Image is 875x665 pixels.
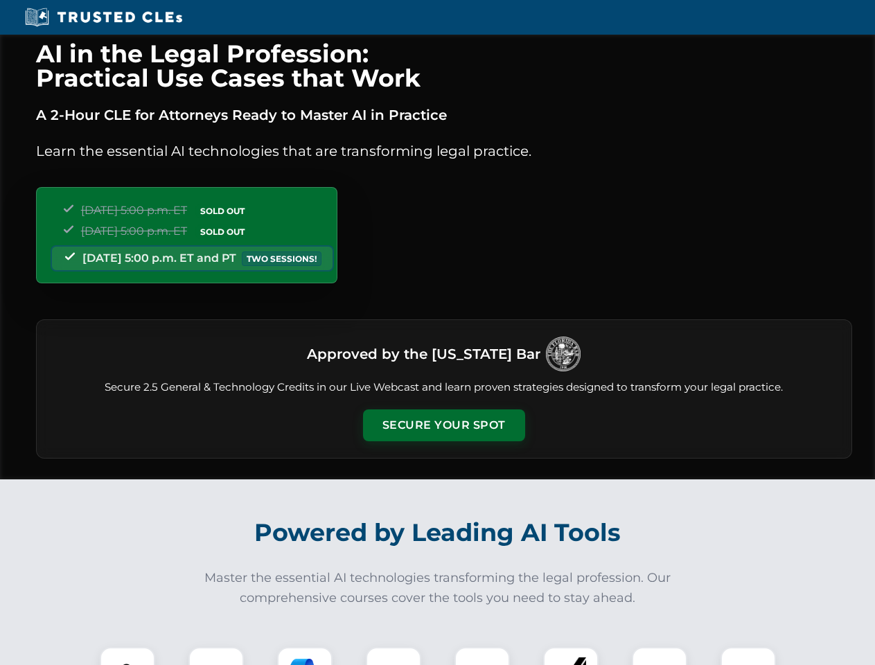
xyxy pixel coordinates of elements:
h3: Approved by the [US_STATE] Bar [307,342,540,366]
p: Secure 2.5 General & Technology Credits in our Live Webcast and learn proven strategies designed ... [53,380,835,396]
p: Learn the essential AI technologies that are transforming legal practice. [36,140,852,162]
p: Master the essential AI technologies transforming the legal profession. Our comprehensive courses... [195,568,680,608]
span: SOLD OUT [195,224,249,239]
img: Trusted CLEs [21,7,186,28]
span: [DATE] 5:00 p.m. ET [81,224,187,238]
h1: AI in the Legal Profession: Practical Use Cases that Work [36,42,852,90]
span: [DATE] 5:00 p.m. ET [81,204,187,217]
p: A 2-Hour CLE for Attorneys Ready to Master AI in Practice [36,104,852,126]
h2: Powered by Leading AI Tools [54,508,822,557]
span: SOLD OUT [195,204,249,218]
button: Secure Your Spot [363,409,525,441]
img: Logo [546,337,581,371]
